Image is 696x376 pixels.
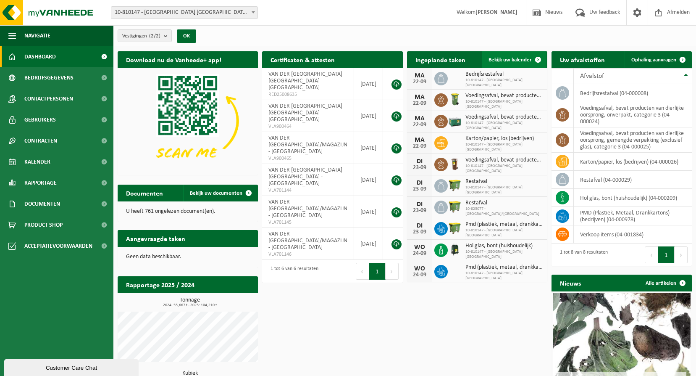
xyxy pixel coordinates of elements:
span: VLA900465 [268,155,347,162]
div: 1 tot 8 van 8 resultaten [556,246,608,264]
span: 10-810147 - [GEOGRAPHIC_DATA] [GEOGRAPHIC_DATA] [465,185,543,195]
span: Restafval [465,200,543,207]
div: 23-09 [411,165,428,171]
span: 2024: 55,667 t - 2025: 104,210 t [122,303,258,307]
a: Bekijk uw documenten [183,185,257,201]
span: VAN DER [GEOGRAPHIC_DATA] [GEOGRAPHIC_DATA] - [GEOGRAPHIC_DATA] [268,167,342,187]
span: 10-810147 - [GEOGRAPHIC_DATA] [GEOGRAPHIC_DATA] [465,228,543,238]
h2: Aangevraagde taken [118,230,194,246]
span: VAN DER [GEOGRAPHIC_DATA]/MAGAZIJN - [GEOGRAPHIC_DATA] [268,231,347,251]
div: 24-09 [411,272,428,278]
img: WB-1100-HPE-GN-50 [448,199,462,214]
h2: Uw afvalstoffen [552,51,613,68]
img: CR-HR-1C-1000-PES-01 [448,242,462,257]
p: U heeft 761 ongelezen document(en). [126,209,250,214]
td: verkoop items (04-001834) [574,225,692,244]
div: 1 tot 6 van 6 resultaten [266,262,318,281]
td: [DATE] [354,164,383,196]
div: MA [411,72,428,79]
count: (2/2) [149,33,160,39]
span: Product Shop [24,214,63,236]
a: Alle artikelen [639,275,691,291]
span: Contracten [24,130,57,151]
span: Acceptatievoorwaarden [24,236,92,257]
span: VAN DER [GEOGRAPHIC_DATA]/MAGAZIJN - [GEOGRAPHIC_DATA] [268,199,347,219]
td: karton/papier, los (bedrijven) (04-000026) [574,153,692,171]
span: Restafval [465,178,543,185]
span: RED25008635 [268,91,347,98]
span: Bekijk uw documenten [190,191,242,196]
img: PB-LB-0680-HPE-GN-01 [448,114,462,128]
button: Previous [356,263,369,280]
span: Dashboard [24,46,56,67]
img: WB-1100-HPE-GN-50 [448,221,462,235]
div: 23-09 [411,186,428,192]
span: 10-810147 - VAN DER VALK HOTEL ANTWERPEN NV - BORGERHOUT [111,7,257,19]
h2: Rapportage 2025 / 2024 [118,276,203,293]
div: 22-09 [411,101,428,106]
button: Next [675,246,688,263]
p: Geen data beschikbaar. [126,254,250,260]
span: Voedingsafval, bevat producten van dierlijke oorsprong, gemengde verpakking (exc... [465,114,543,121]
td: [DATE] [354,196,383,228]
td: restafval (04-000029) [574,171,692,189]
span: Pmd (plastiek, metaal, drankkartons) (bedrijven) [465,221,543,228]
button: Next [386,263,399,280]
span: Ophaling aanvragen [631,57,676,63]
span: Bedrijfsgegevens [24,67,74,88]
td: [DATE] [354,132,383,164]
span: 10-823077 - [GEOGRAPHIC_DATA]/[GEOGRAPHIC_DATA] [465,207,543,217]
td: [DATE] [354,68,383,100]
span: VLA701144 [268,187,347,194]
h2: Download nu de Vanheede+ app! [118,51,230,68]
span: VLA701146 [268,251,347,258]
a: Ophaling aanvragen [625,51,691,68]
button: Vestigingen(2/2) [118,29,172,42]
div: 22-09 [411,122,428,128]
span: 10-810147 - [GEOGRAPHIC_DATA] [GEOGRAPHIC_DATA] [465,271,543,281]
span: 10-810147 - [GEOGRAPHIC_DATA] [GEOGRAPHIC_DATA] [465,121,543,131]
div: DI [411,222,428,229]
h2: Certificaten & attesten [262,51,343,68]
img: Download de VHEPlus App [118,68,258,174]
span: Gebruikers [24,109,56,130]
span: VAN DER [GEOGRAPHIC_DATA] [GEOGRAPHIC_DATA] - [GEOGRAPHIC_DATA] [268,71,342,91]
span: Voedingsafval, bevat producten van dierlijke oorsprong, onverpakt, categorie 3 [465,157,543,164]
div: DI [411,158,428,165]
div: MA [411,94,428,101]
span: VLA900464 [268,123,347,130]
button: 1 [369,263,386,280]
button: OK [177,29,196,43]
div: MA [411,137,428,143]
img: WB-0140-HPE-BN-06 [448,156,462,171]
td: voedingsafval, bevat producten van dierlijke oorsprong, onverpakt, categorie 3 (04-000024) [574,102,692,127]
img: WB-0140-HPE-GN-50 [448,92,462,106]
span: VAN DER [GEOGRAPHIC_DATA]/MAGAZIJN - [GEOGRAPHIC_DATA] [268,135,347,155]
span: 10-810147 - [GEOGRAPHIC_DATA] [GEOGRAPHIC_DATA] [465,78,543,88]
div: WO [411,244,428,251]
span: Hol glas, bont (huishoudelijk) [465,243,543,249]
td: voedingsafval, bevat producten van dierlijke oorsprong, gemengde verpakking (exclusief glas), cat... [574,127,692,153]
iframe: chat widget [4,357,140,376]
strong: [PERSON_NAME] [475,9,517,16]
div: 22-09 [411,143,428,149]
a: Bekijk rapportage [195,293,257,310]
div: MA [411,115,428,122]
td: [DATE] [354,100,383,132]
span: 10-810147 - [GEOGRAPHIC_DATA] [GEOGRAPHIC_DATA] [465,164,543,174]
span: Karton/papier, los (bedrijven) [465,135,543,142]
div: DI [411,201,428,208]
div: 23-09 [411,208,428,214]
span: Voedingsafval, bevat producten van dierlijke oorsprong, onverpakt, categorie 3 [465,93,543,99]
td: [DATE] [354,228,383,260]
span: 10-810147 - [GEOGRAPHIC_DATA] [GEOGRAPHIC_DATA] [465,142,543,152]
span: 10-810147 - VAN DER VALK HOTEL ANTWERPEN NV - BORGERHOUT [111,6,258,19]
a: Bekijk uw kalender [482,51,546,68]
span: Contactpersonen [24,88,73,109]
button: Previous [645,246,658,263]
h2: Ingeplande taken [407,51,474,68]
div: WO [411,265,428,272]
span: Vestigingen [122,30,160,42]
div: 24-09 [411,251,428,257]
span: Pmd (plastiek, metaal, drankkartons) (bedrijven) [465,264,543,271]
